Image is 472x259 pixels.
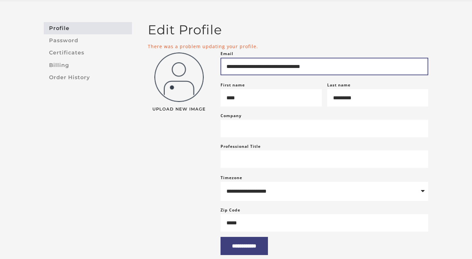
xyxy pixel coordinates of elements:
[221,175,242,180] label: Timezone
[148,22,428,38] h2: Edit Profile
[221,112,242,120] label: Company
[44,71,132,83] a: Order History
[44,47,132,59] a: Certificates
[327,82,351,88] label: Last name
[221,82,245,88] label: First name
[148,43,428,50] li: There was a problem updating your profile.
[44,22,132,34] a: Profile
[44,59,132,71] a: Billing
[221,206,240,214] label: Zip Code
[44,34,132,47] a: Password
[148,107,210,112] span: Upload New Image
[221,50,233,58] label: Email
[221,143,261,150] label: Professional Title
